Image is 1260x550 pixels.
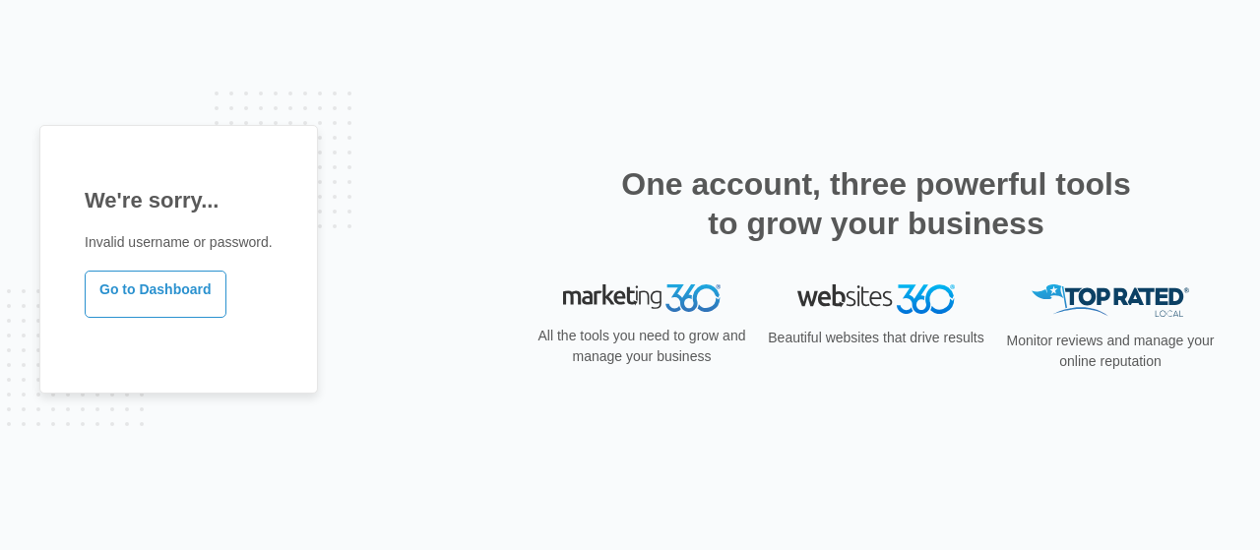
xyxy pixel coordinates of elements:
[615,164,1137,243] h2: One account, three powerful tools to grow your business
[563,284,721,312] img: Marketing 360
[1000,331,1221,372] p: Monitor reviews and manage your online reputation
[85,271,226,318] a: Go to Dashboard
[85,232,273,253] p: Invalid username or password.
[797,284,955,313] img: Websites 360
[1032,284,1189,317] img: Top Rated Local
[85,184,273,216] h1: We're sorry...
[766,328,986,348] p: Beautiful websites that drive results
[532,326,752,367] p: All the tools you need to grow and manage your business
